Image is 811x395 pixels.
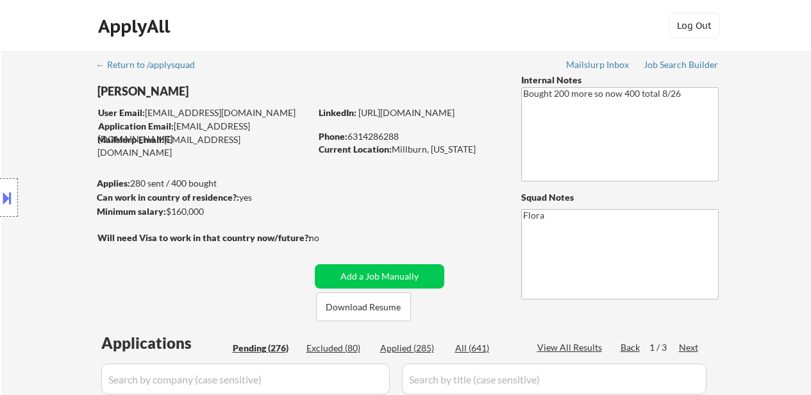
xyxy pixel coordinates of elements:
[649,341,679,354] div: 1 / 3
[380,342,444,355] div: Applied (285)
[233,342,297,355] div: Pending (276)
[96,60,207,69] div: ← Return to /applysquad
[319,131,347,142] strong: Phone:
[521,74,719,87] div: Internal Notes
[306,342,371,355] div: Excluded (80)
[402,364,706,394] input: Search by title (case sensitive)
[98,15,174,37] div: ApplyAll
[358,107,455,118] a: [URL][DOMAIN_NAME]
[521,191,719,204] div: Squad Notes
[566,60,630,72] a: Mailslurp Inbox
[319,143,500,156] div: Millburn, [US_STATE]
[316,292,411,321] button: Download Resume
[309,231,346,244] div: no
[669,13,720,38] button: Log Out
[644,60,719,72] a: Job Search Builder
[101,364,390,394] input: Search by company (case sensitive)
[537,341,606,354] div: View All Results
[566,60,630,69] div: Mailslurp Inbox
[101,335,228,351] div: Applications
[319,130,500,143] div: 6314286288
[315,264,444,289] button: Add a Job Manually
[319,144,392,155] strong: Current Location:
[455,342,519,355] div: All (641)
[644,60,719,69] div: Job Search Builder
[679,341,699,354] div: Next
[319,107,356,118] strong: LinkedIn:
[621,341,641,354] div: Back
[96,60,207,72] a: ← Return to /applysquad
